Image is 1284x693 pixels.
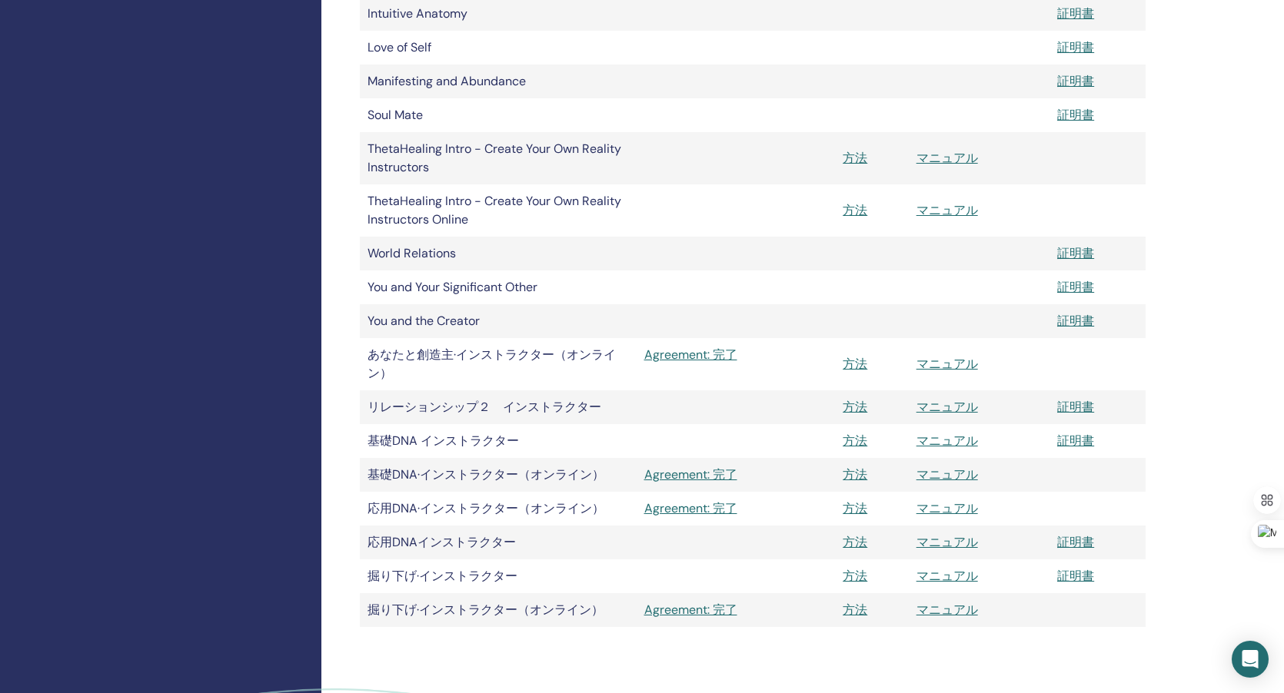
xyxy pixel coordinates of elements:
a: 証明書 [1057,5,1094,22]
a: マニュアル [916,500,978,516]
a: マニュアル [916,433,978,449]
a: 方法 [843,500,867,516]
td: あなたと創造主·インストラクター（オンライン） [360,338,637,390]
a: マニュアル [916,534,978,550]
td: 基礎DNA·インストラクター（オンライン） [360,458,637,492]
a: 方法 [843,602,867,618]
td: World Relations [360,237,637,270]
a: マニュアル [916,602,978,618]
a: マニュアル [916,466,978,482]
a: マニュアル [916,150,978,166]
a: 証明書 [1057,245,1094,261]
td: You and Your Significant Other [360,270,637,304]
a: マニュアル [916,568,978,584]
a: 方法 [843,568,867,584]
td: ThetaHealing Intro - Create Your Own Reality Instructors [360,132,637,184]
a: 証明書 [1057,433,1094,449]
a: 方法 [843,356,867,372]
a: マニュアル [916,399,978,415]
td: ThetaHealing Intro - Create Your Own Reality Instructors Online [360,184,637,237]
td: 基礎DNA インストラクター [360,424,637,458]
td: Manifesting and Abundance [360,65,637,98]
a: Agreement: 完了 [644,346,828,364]
a: 証明書 [1057,534,1094,550]
td: Love of Self [360,31,637,65]
a: 証明書 [1057,279,1094,295]
a: 証明書 [1057,399,1094,415]
a: Agreement: 完了 [644,499,828,518]
a: 方法 [843,150,867,166]
td: 掘り下げ·インストラクター（オンライン） [360,593,637,627]
a: 方法 [843,466,867,482]
td: Soul Mate [360,98,637,132]
div: Open Intercom Messenger [1232,641,1269,678]
td: リレーションシップ２ インストラクター [360,390,637,424]
a: マニュアル [916,356,978,372]
a: 方法 [843,202,867,218]
td: 応用DNAインストラクター [360,526,637,559]
a: 証明書 [1057,313,1094,329]
td: 応用DNA·インストラクター（オンライン） [360,492,637,526]
a: 方法 [843,433,867,449]
a: 証明書 [1057,73,1094,89]
a: 証明書 [1057,39,1094,55]
a: マニュアル [916,202,978,218]
a: Agreement: 完了 [644,466,828,484]
td: You and the Creator [360,304,637,338]
a: 方法 [843,534,867,550]
a: 証明書 [1057,107,1094,123]
a: 方法 [843,399,867,415]
a: Agreement: 完了 [644,601,828,619]
a: 証明書 [1057,568,1094,584]
td: 掘り下げ·インストラクター [360,559,637,593]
